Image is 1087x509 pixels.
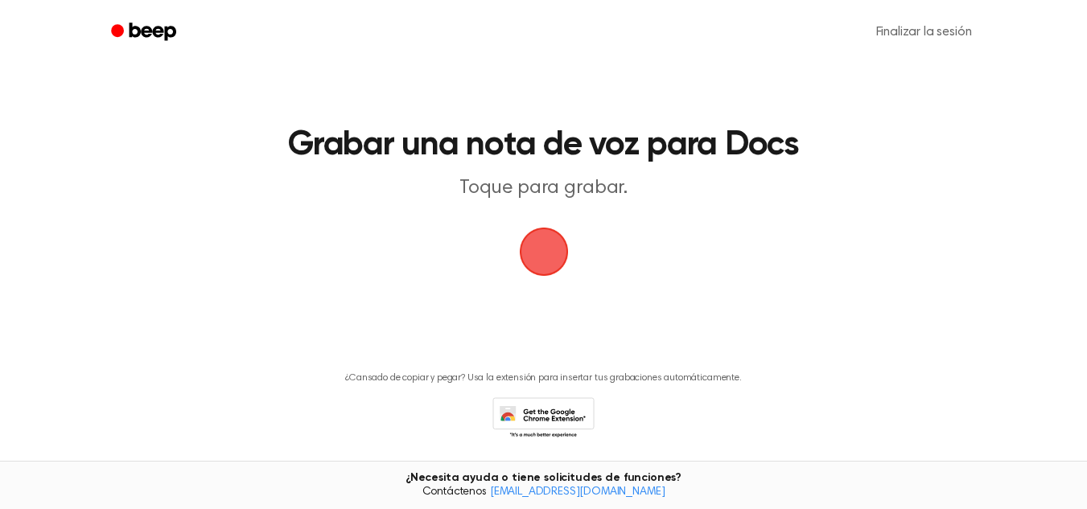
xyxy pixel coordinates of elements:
font: ¿Necesita ayuda o tiene solicitudes de funciones? [406,472,681,483]
font: Grabar una nota de voz para Docs [288,129,799,162]
a: [EMAIL_ADDRESS][DOMAIN_NAME] [490,486,665,498]
img: Logotipo de Beep [520,228,568,276]
font: Contáctenos [422,486,487,498]
font: Finalizar la sesión [876,26,972,39]
a: Finalizar la sesión [860,13,988,51]
font: Toque para grabar. [459,179,628,198]
font: ¿Cansado de copiar y pegar? Usa la extensión para insertar tus grabaciones automáticamente. [345,373,741,383]
a: Bip [100,17,191,48]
